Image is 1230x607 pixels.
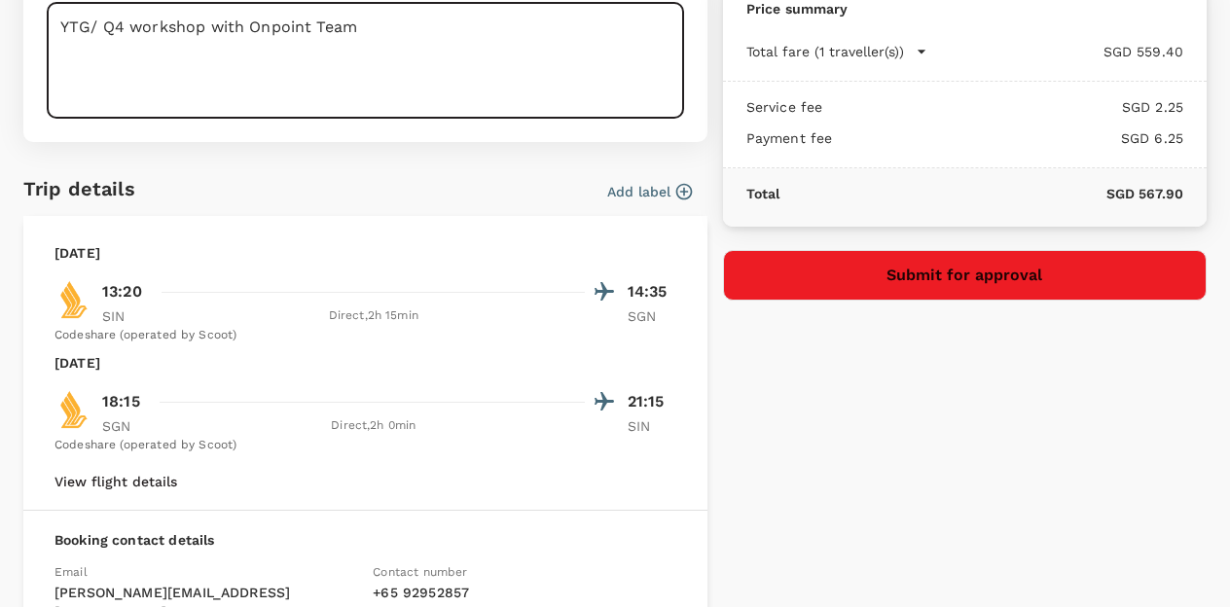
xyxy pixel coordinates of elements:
[832,128,1183,148] p: SGD 6.25
[54,390,93,429] img: SQ
[54,436,676,455] div: Codeshare (operated by Scoot)
[628,390,676,413] p: 21:15
[54,565,88,579] span: Email
[628,306,676,326] p: SGN
[607,182,692,201] button: Add label
[723,250,1207,301] button: Submit for approval
[373,583,675,602] p: + 65 92952857
[23,173,135,204] h6: Trip details
[746,42,904,61] p: Total fare (1 traveller(s))
[746,128,833,148] p: Payment fee
[628,280,676,303] p: 14:35
[822,97,1183,117] p: SGD 2.25
[163,416,585,436] div: Direct , 2h 0min
[102,390,140,413] p: 18:15
[927,42,1183,61] p: SGD 559.40
[373,565,467,579] span: Contact number
[746,97,823,117] p: Service fee
[628,416,676,436] p: SIN
[54,243,100,263] p: [DATE]
[102,416,151,436] p: SGN
[54,280,93,319] img: SQ
[746,184,780,203] p: Total
[779,184,1183,203] p: SGD 567.90
[102,306,151,326] p: SIN
[746,42,927,61] button: Total fare (1 traveller(s))
[54,326,676,345] div: Codeshare (operated by Scoot)
[54,353,100,373] p: [DATE]
[54,474,177,489] button: View flight details
[54,530,676,550] p: Booking contact details
[102,280,142,303] p: 13:20
[163,306,585,326] div: Direct , 2h 15min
